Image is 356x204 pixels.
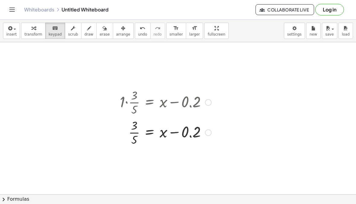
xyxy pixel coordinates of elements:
[24,32,42,36] span: transform
[325,32,334,36] span: save
[204,23,228,39] button: fullscreen
[113,23,134,39] button: arrange
[155,25,161,32] i: redo
[24,7,54,13] a: Whiteboards
[154,32,162,36] span: redo
[68,32,78,36] span: scrub
[116,32,130,36] span: arrange
[150,23,165,39] button: redoredo
[322,23,337,39] button: save
[140,25,145,32] i: undo
[7,5,17,14] button: Toggle navigation
[186,23,203,39] button: format_sizelarger
[261,7,309,12] span: Collaborate Live
[3,23,20,39] button: insert
[306,23,321,39] button: new
[65,23,81,39] button: scrub
[6,32,17,36] span: insert
[310,32,317,36] span: new
[84,32,94,36] span: draw
[315,4,344,15] button: Log in
[287,32,302,36] span: settings
[81,23,97,39] button: draw
[100,32,110,36] span: erase
[173,25,179,32] i: format_size
[342,32,350,36] span: load
[256,4,314,15] button: Collaborate Live
[21,23,46,39] button: transform
[45,23,65,39] button: keyboardkeypad
[52,25,58,32] i: keyboard
[170,32,183,36] span: smaller
[96,23,113,39] button: erase
[208,32,225,36] span: fullscreen
[135,23,151,39] button: undoundo
[192,25,197,32] i: format_size
[284,23,305,39] button: settings
[166,23,186,39] button: format_sizesmaller
[49,32,62,36] span: keypad
[138,32,147,36] span: undo
[189,32,200,36] span: larger
[339,23,353,39] button: load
